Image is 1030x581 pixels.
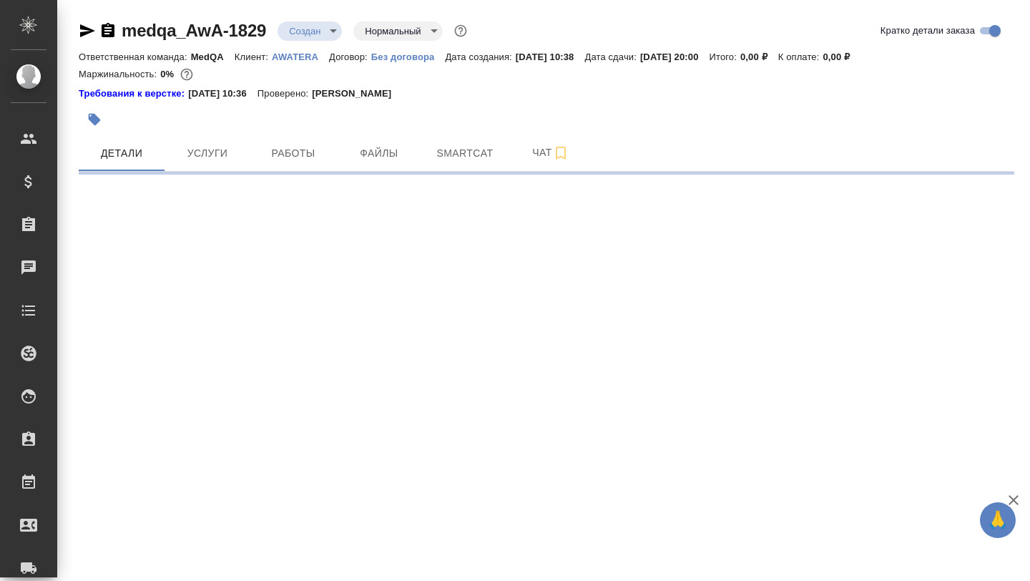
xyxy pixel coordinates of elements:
a: AWATERA [272,50,329,62]
button: Скопировать ссылку [99,22,117,39]
p: 0,00 ₽ [740,52,778,62]
button: Доп статусы указывают на важность/срочность заказа [451,21,470,40]
button: Добавить тэг [79,104,110,135]
p: 0,00 ₽ [823,52,860,62]
p: Дата сдачи: [584,52,639,62]
button: Нормальный [360,25,425,37]
p: Проверено: [257,87,313,101]
span: Работы [259,145,328,162]
p: [DATE] 10:38 [516,52,585,62]
p: [DATE] 10:36 [188,87,257,101]
a: medqa_AwA-1829 [122,21,266,40]
p: AWATERA [272,52,329,62]
div: Создан [278,21,342,41]
a: Без договора [371,50,446,62]
p: MedQA [191,52,235,62]
span: Чат [516,144,585,162]
p: Дата создания: [445,52,515,62]
p: [DATE] 20:00 [640,52,710,62]
button: 🙏 [980,502,1016,538]
p: К оплате: [778,52,823,62]
span: Услуги [173,145,242,162]
p: Клиент: [235,52,272,62]
button: Скопировать ссылку для ЯМессенджера [79,22,96,39]
p: 0% [160,69,177,79]
div: Нажми, чтобы открыть папку с инструкцией [79,87,188,101]
div: Создан [353,21,442,41]
p: Без договора [371,52,446,62]
p: Маржинальность: [79,69,160,79]
button: Создан [285,25,325,37]
span: Детали [87,145,156,162]
svg: Подписаться [552,145,569,162]
span: Кратко детали заказа [881,24,975,38]
span: Smartcat [431,145,499,162]
button: 5895.72 RUB; [177,65,196,84]
span: 🙏 [986,505,1010,535]
span: Файлы [345,145,413,162]
p: Договор: [329,52,371,62]
a: Требования к верстке: [79,87,188,101]
p: Итого: [710,52,740,62]
p: [PERSON_NAME] [312,87,402,101]
p: Ответственная команда: [79,52,191,62]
